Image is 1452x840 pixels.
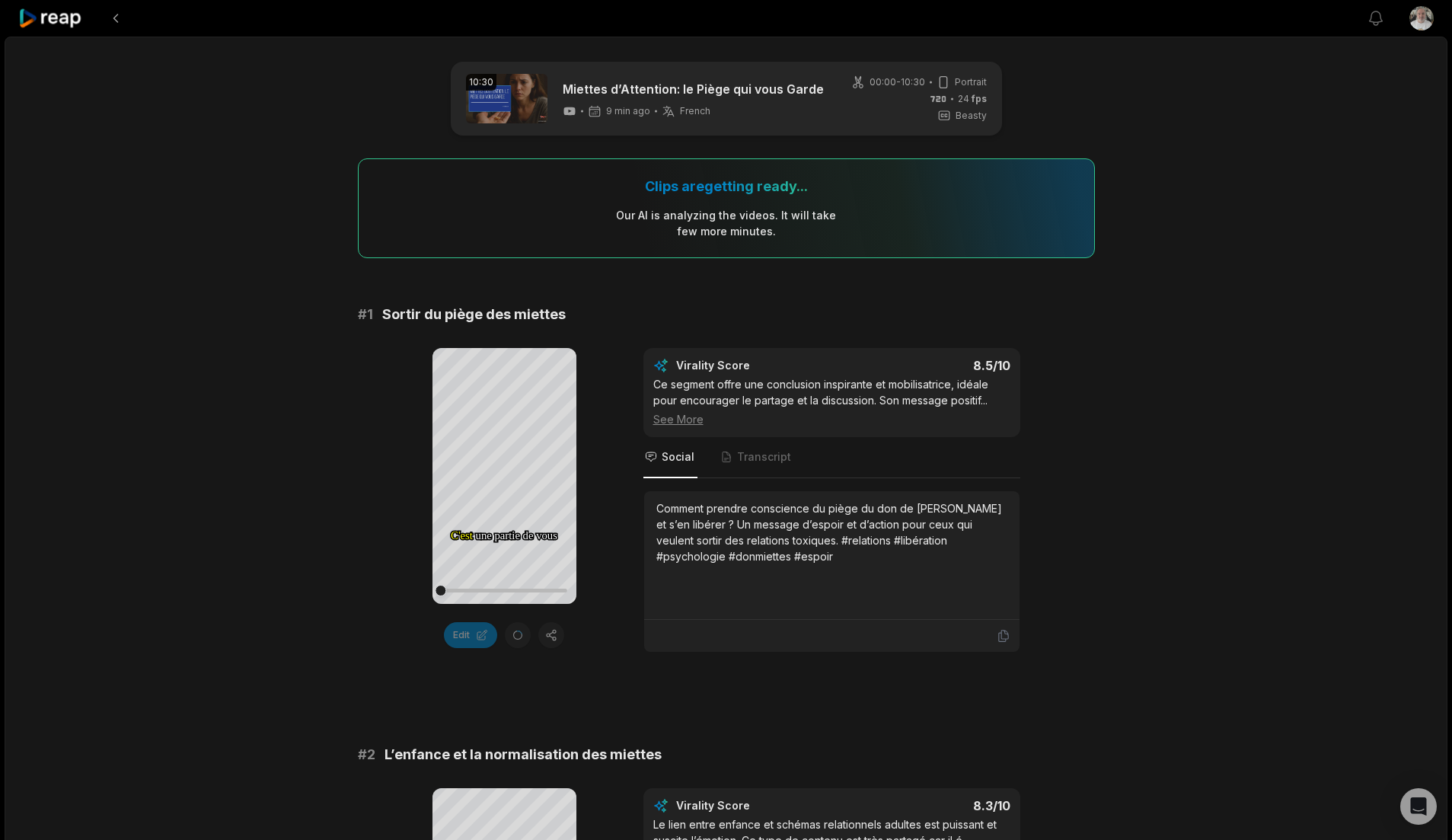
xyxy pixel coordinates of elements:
div: 8.3 /10 [847,798,1010,813]
span: Transcript [737,449,791,465]
a: Miettes d’Attention: le Piège qui vous Garde [563,80,824,98]
div: Open Intercom Messenger [1400,788,1437,825]
span: # 2 [358,744,375,765]
span: Social [662,449,694,465]
div: Ce segment offre une conclusion inspirante et mobilisatrice, idéale pour encourager le partage et... [653,376,1010,427]
button: Edit [444,622,497,648]
div: Clips are getting ready... [645,177,808,195]
div: See More [653,411,1010,427]
div: Comment prendre conscience du piège du don de [PERSON_NAME] et s’en libérer ? Un message d’espoir... [656,500,1007,564]
span: L’enfance et la normalisation des miettes [385,744,662,765]
span: Sortir du piège des miettes [382,304,566,325]
span: French [680,105,710,117]
div: Our AI is analyzing the video s . It will take few more minutes. [615,207,837,239]
div: 8.5 /10 [847,358,1010,373]
span: fps [972,93,987,104]
span: # 1 [358,304,373,325]
span: Portrait [955,75,987,89]
span: 00:00 - 10:30 [870,75,925,89]
div: Virality Score [676,358,840,373]
nav: Tabs [643,437,1020,478]
span: Beasty [956,109,987,123]
span: 24 [958,92,987,106]
span: 9 min ago [606,105,650,117]
div: Virality Score [676,798,840,813]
